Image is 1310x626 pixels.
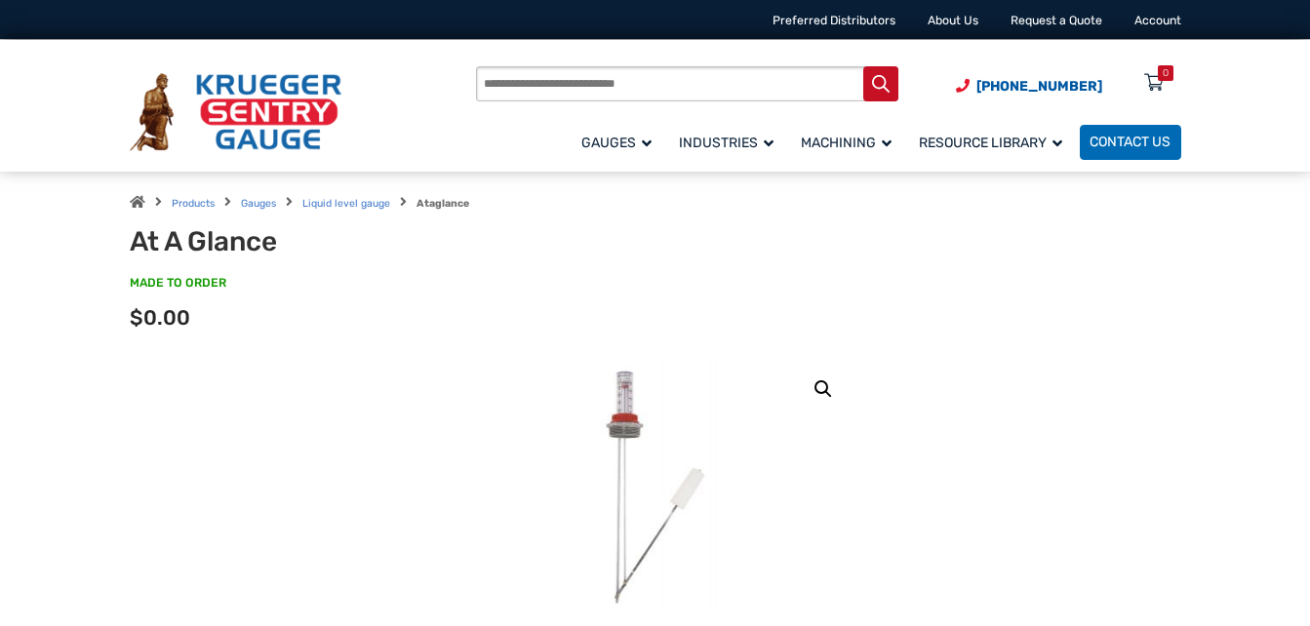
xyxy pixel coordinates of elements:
a: Industries [669,122,791,162]
a: Preferred Distributors [773,14,895,27]
a: Liquid level gauge [302,197,390,210]
span: [PHONE_NUMBER] [976,78,1102,95]
a: Machining [791,122,909,162]
h1: At A Glance [130,225,550,258]
span: Industries [679,135,774,151]
a: View full-screen image gallery [806,372,841,407]
a: Phone Number (920) 434-8860 [956,76,1102,97]
img: Krueger Sentry Gauge [130,73,341,151]
img: At A Glance [553,358,758,614]
span: MADE TO ORDER [130,275,226,293]
span: Machining [801,135,892,151]
a: About Us [928,14,978,27]
a: Products [172,197,215,210]
span: Contact Us [1090,135,1171,151]
strong: Ataglance [417,197,469,210]
span: Gauges [581,135,652,151]
a: Account [1134,14,1181,27]
a: Gauges [241,197,276,210]
a: Request a Quote [1011,14,1102,27]
span: $0.00 [130,305,190,330]
a: Contact Us [1080,125,1181,160]
span: Resource Library [919,135,1062,151]
a: Gauges [572,122,669,162]
a: Resource Library [909,122,1080,162]
div: 0 [1163,65,1169,81]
